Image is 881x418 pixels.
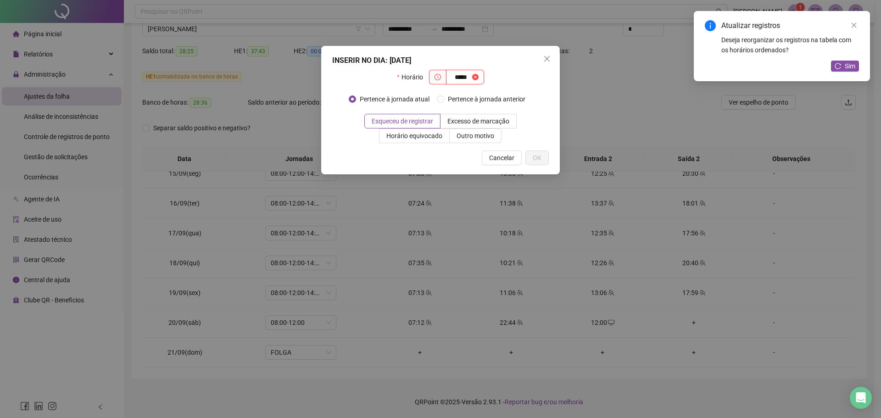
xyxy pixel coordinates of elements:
[444,94,529,104] span: Pertence à jornada anterior
[543,55,551,62] span: close
[831,61,859,72] button: Sim
[525,150,549,165] button: OK
[386,132,442,139] span: Horário equivocado
[835,63,841,69] span: reload
[435,74,441,80] span: clock-circle
[397,70,429,84] label: Horário
[845,61,855,71] span: Sim
[851,22,857,28] span: close
[332,55,549,66] div: INSERIR NO DIA : [DATE]
[489,153,514,163] span: Cancelar
[850,387,872,409] div: Open Intercom Messenger
[356,94,433,104] span: Pertence à jornada atual
[705,20,716,31] span: info-circle
[457,132,494,139] span: Outro motivo
[372,117,433,125] span: Esqueceu de registrar
[721,35,859,55] div: Deseja reorganizar os registros na tabela com os horários ordenados?
[721,20,859,31] div: Atualizar registros
[540,51,554,66] button: Close
[849,20,859,30] a: Close
[447,117,509,125] span: Excesso de marcação
[482,150,522,165] button: Cancelar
